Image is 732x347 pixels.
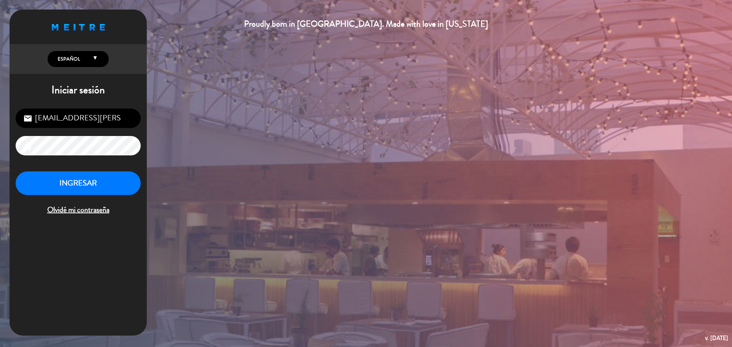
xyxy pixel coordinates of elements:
div: v. [DATE] [705,333,728,343]
span: Español [56,55,80,63]
button: INGRESAR [16,171,141,195]
input: Correo Electrónico [16,109,141,128]
span: Olvidé mi contraseña [16,204,141,216]
h1: Iniciar sesión [10,84,147,97]
i: email [23,114,32,123]
i: lock [23,141,32,150]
